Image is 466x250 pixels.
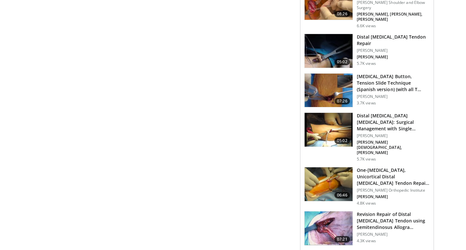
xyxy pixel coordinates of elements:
a: 05:02 Distal [MEDICAL_DATA] [MEDICAL_DATA]: Surgical Management with Single [MEDICAL_DATA] Appr… ... [304,113,430,162]
span: 08:26 [334,11,350,17]
p: [PERSON_NAME] [357,232,430,237]
p: [PERSON_NAME] [357,194,430,199]
p: [PERSON_NAME] [357,48,430,53]
p: 3.7K views [357,101,376,106]
img: fylOjp5pkC-GA4Zn4xMDoxOjBtO_wVGe.150x105_q85_crop-smart_upscale.jpg [305,211,353,245]
a: 05:02 Distal [MEDICAL_DATA] Tendon Repair [PERSON_NAME] [PERSON_NAME] 5.7K views [304,34,430,68]
h3: One-[MEDICAL_DATA], Unicortical Distal [MEDICAL_DATA] Tendon Repair with Extramedu… [357,167,430,186]
a: 06:46 One-[MEDICAL_DATA], Unicortical Distal [MEDICAL_DATA] Tendon Repair with Extramedu… [PERSON... [304,167,430,206]
p: [PERSON_NAME] [357,94,430,99]
span: 07:26 [334,98,350,104]
p: 6.6K views [357,23,376,29]
p: 5.7K views [357,61,376,66]
p: 4.8K views [357,201,376,206]
img: 8806e474-621b-4f0f-b09c-66fd2fd1ff87.150x105_q85_crop-smart_upscale.jpg [305,113,353,147]
img: b116c209-6dbb-4118-b0fd-2a663c176b83.150x105_q85_crop-smart_upscale.jpg [305,34,353,68]
a: 07:26 [MEDICAL_DATA] Button, Tension Slide Technique (Spanish version) (with all T… [PERSON_NAME]... [304,73,430,108]
span: 06:46 [334,192,350,198]
h3: Revision Repair of Distal [MEDICAL_DATA] Tendon using Semitendinosus Allogra… [357,211,430,231]
p: [PERSON_NAME], [PERSON_NAME], [PERSON_NAME] [357,12,430,22]
h3: [MEDICAL_DATA] Button, Tension Slide Technique (Spanish version) (with all T… [357,73,430,93]
img: fc619bb6-2653-4d9b-a7b3-b9b1a909f98e.150x105_q85_crop-smart_upscale.jpg [305,167,353,201]
p: [PERSON_NAME] [357,54,430,60]
h3: Distal [MEDICAL_DATA] Tendon Repair [357,34,430,47]
span: 07:21 [334,236,350,243]
p: 4.3K views [357,238,376,244]
a: 07:21 Revision Repair of Distal [MEDICAL_DATA] Tendon using Semitendinosus Allogra… [PERSON_NAME]... [304,211,430,245]
p: [PERSON_NAME] [357,133,430,138]
img: 3dcb718e-4f62-4362-876f-a12c9ae07cb6.150x105_q85_crop-smart_upscale.jpg [305,74,353,107]
span: 05:02 [334,137,350,144]
p: [PERSON_NAME] Orthopedic Institute [357,188,430,193]
p: [PERSON_NAME][DEMOGRAPHIC_DATA], [PERSON_NAME] [357,140,430,155]
p: 5.7K views [357,157,376,162]
span: 05:02 [334,59,350,65]
h3: Distal [MEDICAL_DATA] [MEDICAL_DATA]: Surgical Management with Single [MEDICAL_DATA] Appr… [357,113,430,132]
